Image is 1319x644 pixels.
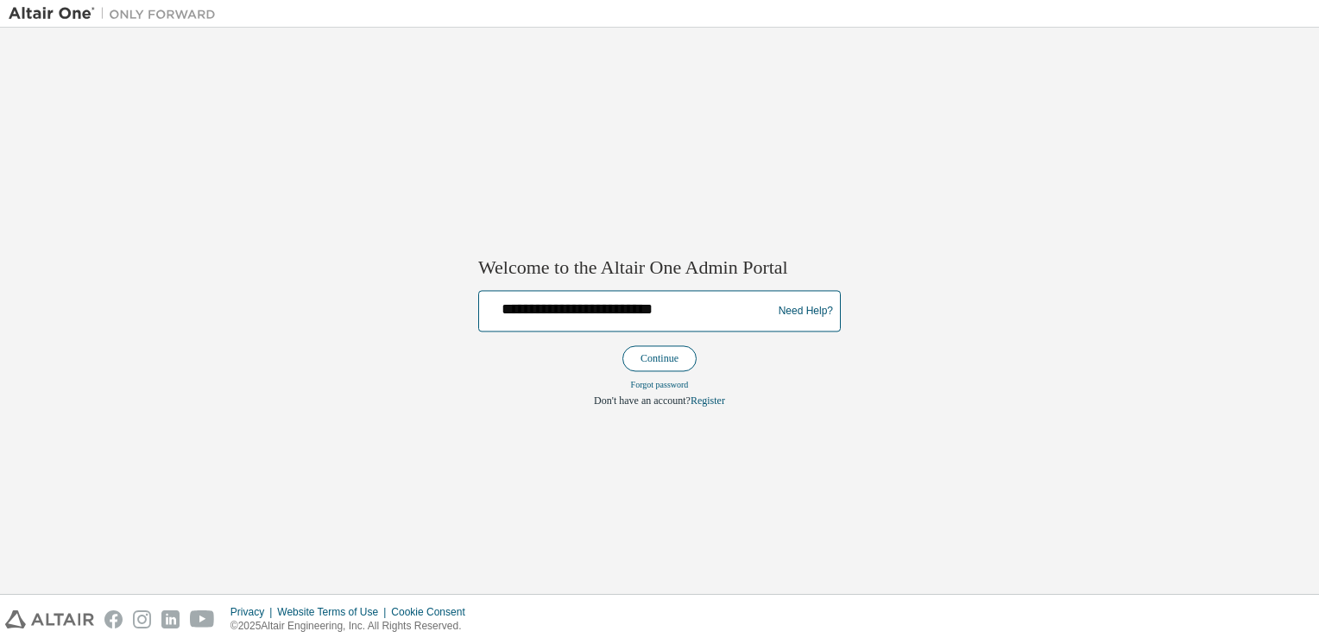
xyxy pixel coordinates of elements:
div: Privacy [230,605,277,619]
img: instagram.svg [133,610,151,628]
span: Don't have an account? [594,395,691,407]
button: Continue [622,346,697,372]
a: Need Help? [779,311,833,312]
div: Website Terms of Use [277,605,391,619]
p: © 2025 Altair Engineering, Inc. All Rights Reserved. [230,619,476,634]
div: Cookie Consent [391,605,475,619]
img: facebook.svg [104,610,123,628]
img: linkedin.svg [161,610,180,628]
a: Forgot password [631,381,689,390]
h2: Welcome to the Altair One Admin Portal [478,256,841,280]
img: Altair One [9,5,224,22]
a: Register [691,395,725,407]
img: altair_logo.svg [5,610,94,628]
img: youtube.svg [190,610,215,628]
